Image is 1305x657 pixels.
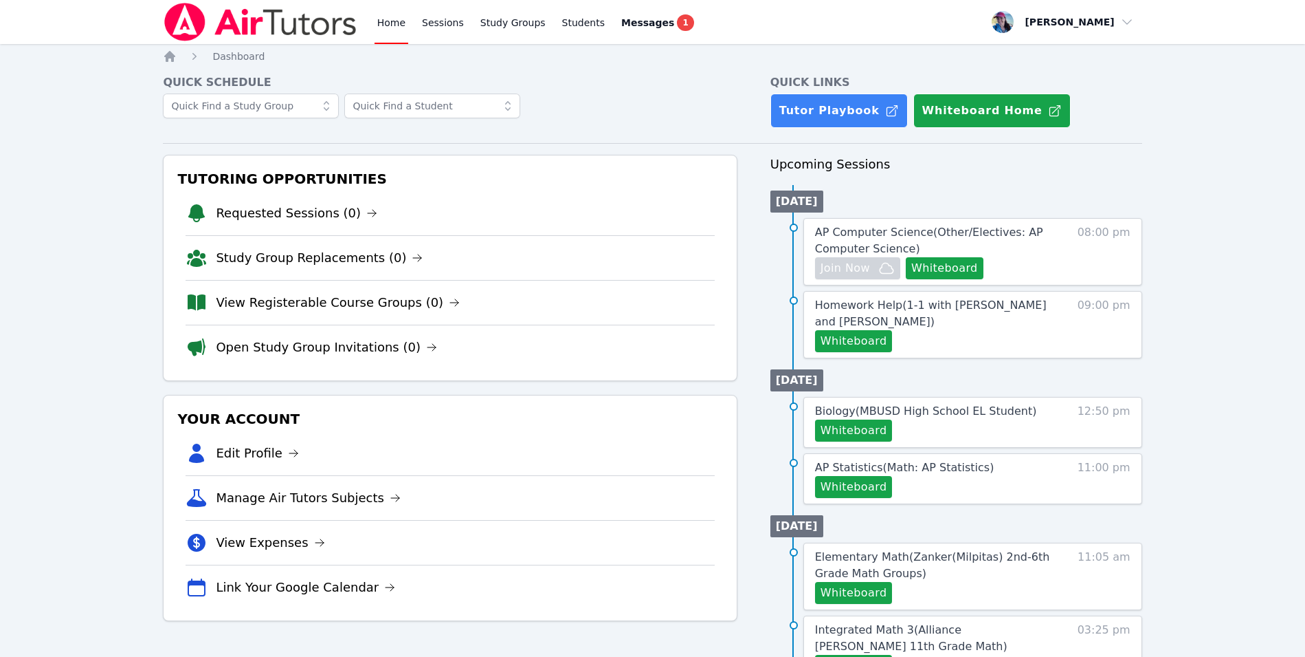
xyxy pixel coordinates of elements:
a: Study Group Replacements (0) [216,248,423,268]
span: Integrated Math 3 ( Alliance [PERSON_NAME] 11th Grade Math ) [815,623,1007,653]
a: AP Statistics(Math: AP Statistics) [815,460,994,476]
h4: Quick Schedule [163,74,737,91]
li: [DATE] [770,515,823,537]
input: Quick Find a Study Group [163,94,339,118]
span: 09:00 pm [1078,297,1130,352]
h4: Quick Links [770,74,1142,91]
span: 08:00 pm [1078,224,1130,279]
h3: Upcoming Sessions [770,155,1142,174]
a: AP Computer Science(Other/Electives: AP Computer Science) [815,224,1051,257]
a: Dashboard [212,50,265,63]
a: View Expenses [216,533,324,552]
span: AP Statistics ( Math: AP Statistics ) [815,461,994,474]
span: Biology ( MBUSD High School EL Student ) [815,405,1037,418]
span: 12:50 pm [1078,403,1130,442]
button: Whiteboard [906,257,983,279]
span: Homework Help ( 1-1 with [PERSON_NAME] and [PERSON_NAME] ) [815,299,1047,328]
a: View Registerable Course Groups (0) [216,293,460,312]
h3: Your Account [175,407,725,431]
button: Join Now [815,257,900,279]
button: Whiteboard [815,476,893,498]
nav: Breadcrumb [163,50,1141,63]
span: Join Now [821,260,870,277]
a: Requested Sessions (0) [216,204,377,223]
a: Manage Air Tutors Subjects [216,488,401,508]
img: Air Tutors [163,3,357,41]
span: AP Computer Science ( Other/Electives: AP Computer Science ) [815,226,1043,255]
input: Quick Find a Student [344,94,520,118]
a: Integrated Math 3(Alliance [PERSON_NAME] 11th Grade Math) [815,622,1051,655]
a: Elementary Math(Zanker(Milpitas) 2nd-6th Grade Math Groups) [815,549,1051,582]
span: 1 [677,14,693,31]
li: [DATE] [770,191,823,213]
a: Homework Help(1-1 with [PERSON_NAME] and [PERSON_NAME]) [815,297,1051,330]
span: Elementary Math ( Zanker(Milpitas) 2nd-6th Grade Math Groups ) [815,550,1050,580]
span: 11:05 am [1078,549,1130,604]
a: Tutor Playbook [770,94,908,128]
span: 11:00 pm [1078,460,1130,498]
a: Open Study Group Invitations (0) [216,338,437,357]
h3: Tutoring Opportunities [175,166,725,191]
button: Whiteboard [815,330,893,352]
button: Whiteboard [815,420,893,442]
li: [DATE] [770,369,823,391]
a: Link Your Google Calendar [216,578,395,597]
button: Whiteboard [815,582,893,604]
span: Dashboard [212,51,265,62]
a: Biology(MBUSD High School EL Student) [815,403,1037,420]
a: Edit Profile [216,444,299,463]
span: Messages [621,16,674,30]
button: Whiteboard Home [913,94,1071,128]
